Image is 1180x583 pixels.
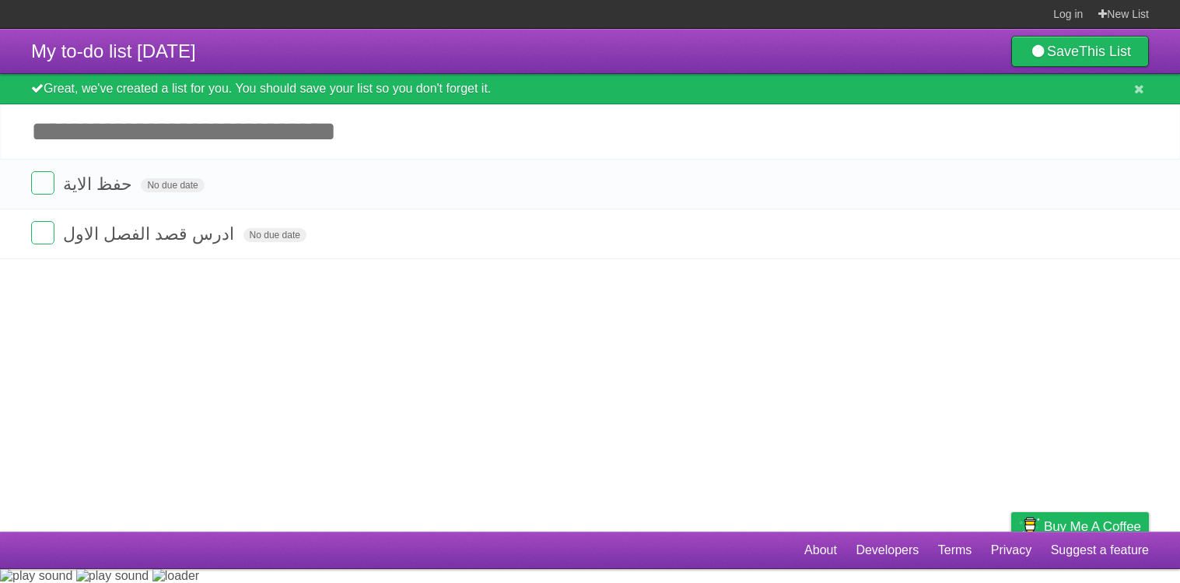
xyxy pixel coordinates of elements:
[1011,36,1149,67] a: SaveThis List
[31,40,196,61] span: My to-do list [DATE]
[1044,513,1141,540] span: Buy me a coffee
[141,178,204,192] span: No due date
[1019,513,1040,539] img: Buy me a coffee
[804,536,837,565] a: About
[31,221,54,244] label: Done
[63,174,136,194] span: حفظ الاية
[31,171,54,195] label: Done
[856,536,919,565] a: Developers
[63,224,238,244] span: ادرس قصد الفصل الاول
[938,536,972,565] a: Terms
[1011,512,1149,541] a: Buy me a coffee
[243,228,306,242] span: No due date
[1051,536,1149,565] a: Suggest a feature
[1079,44,1131,59] b: This List
[152,569,199,583] img: loader
[76,569,149,583] img: play sound
[991,536,1031,565] a: Privacy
